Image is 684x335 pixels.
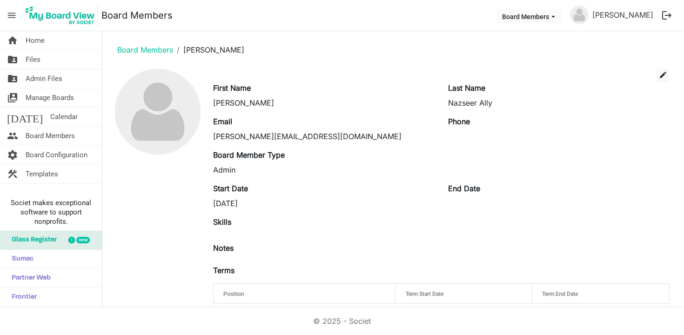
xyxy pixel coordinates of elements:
span: Manage Boards [26,88,74,107]
label: Skills [213,216,231,228]
span: people [7,127,18,145]
span: menu [3,7,20,24]
span: Position [223,291,244,297]
span: Board Members [26,127,75,145]
span: construction [7,165,18,183]
div: Admin [213,164,435,175]
label: Email [213,116,232,127]
span: folder_shared [7,69,18,88]
li: [PERSON_NAME] [173,44,244,55]
div: [PERSON_NAME] [213,97,435,108]
label: End Date [448,183,480,194]
span: Glass Register [7,231,57,249]
span: Societ makes exceptional software to support nonprofits. [4,198,98,226]
div: Nazseer Ally [448,97,670,108]
span: Templates [26,165,58,183]
label: First Name [213,82,251,94]
a: Board Members [117,45,173,54]
div: new [76,237,90,243]
a: [PERSON_NAME] [589,6,657,24]
span: home [7,31,18,50]
span: folder_shared [7,50,18,69]
div: [DATE] [213,198,435,209]
label: Terms [213,265,235,276]
a: © 2025 - Societ [313,316,371,326]
label: Start Date [213,183,248,194]
a: My Board View Logo [23,4,101,27]
span: settings [7,146,18,164]
label: Notes [213,242,234,254]
span: Files [26,50,40,69]
label: Board Member Type [213,149,285,161]
div: [PERSON_NAME][EMAIL_ADDRESS][DOMAIN_NAME] [213,131,435,142]
span: [DATE] [7,107,43,126]
span: Frontier [7,288,37,307]
span: Term Start Date [406,291,443,297]
span: Board Configuration [26,146,87,164]
a: Board Members [101,6,173,25]
span: Sumac [7,250,34,268]
button: edit [657,68,670,82]
img: My Board View Logo [23,4,98,27]
span: Term End Date [542,291,578,297]
span: Admin Files [26,69,62,88]
img: no-profile-picture.svg [570,6,589,24]
span: switch_account [7,88,18,107]
span: Calendar [50,107,78,126]
button: Board Members dropdownbutton [496,10,561,23]
label: Last Name [448,82,485,94]
button: logout [657,6,677,25]
span: edit [659,71,667,79]
span: Partner Web [7,269,51,288]
img: no-profile-picture.svg [115,69,201,154]
span: Home [26,31,45,50]
label: Phone [448,116,470,127]
td: This member does not have any Terms entered [214,304,669,322]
